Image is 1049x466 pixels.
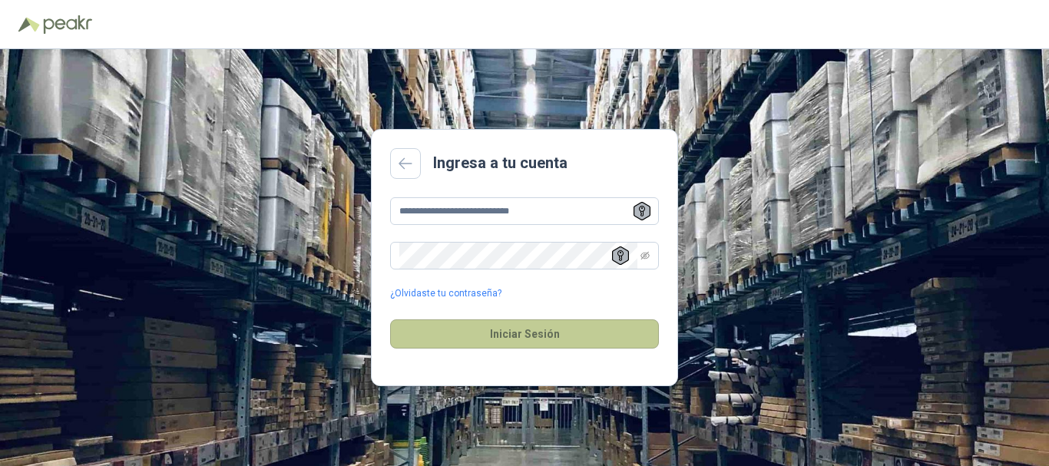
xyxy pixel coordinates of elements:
h2: Ingresa a tu cuenta [433,151,568,175]
img: Peakr [43,15,92,34]
a: ¿Olvidaste tu contraseña? [390,286,501,301]
span: eye-invisible [640,251,650,260]
button: Iniciar Sesión [390,319,659,349]
img: Logo [18,17,40,32]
